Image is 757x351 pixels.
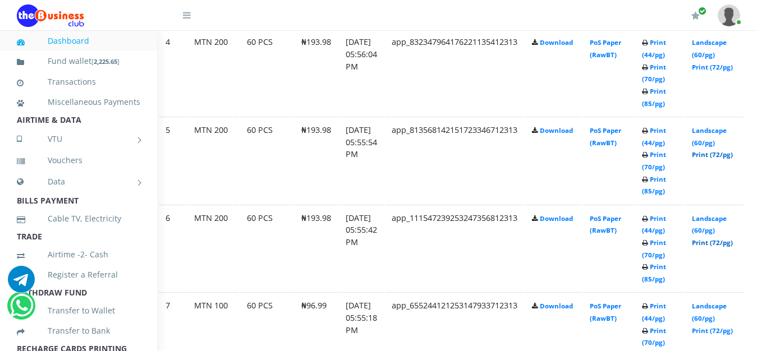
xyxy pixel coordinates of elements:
td: ₦193.98 [295,29,338,116]
a: Print (44/pg) [642,214,666,235]
a: Cable TV, Electricity [17,206,140,232]
a: Print (85/pg) [642,175,666,196]
a: Print (70/pg) [642,326,666,347]
td: app_813568142151723346712313 [385,117,524,204]
a: Download [540,126,573,135]
a: Data [17,168,140,196]
a: Print (85/pg) [642,262,666,283]
td: 6 [159,205,186,292]
td: app_111547239253247356812313 [385,205,524,292]
td: [DATE] 05:55:42 PM [339,205,384,292]
a: Landscape (60/pg) [692,126,727,147]
td: 60 PCS [240,205,293,292]
a: Print (70/pg) [642,63,666,84]
i: Renew/Upgrade Subscription [691,11,700,20]
span: Renew/Upgrade Subscription [698,7,706,15]
a: Landscape (60/pg) [692,38,727,59]
a: Print (70/pg) [642,150,666,171]
td: 5 [159,117,186,204]
a: Print (72/pg) [692,63,733,71]
td: MTN 200 [187,205,239,292]
a: Print (85/pg) [642,87,666,108]
a: Print (72/pg) [692,326,733,335]
a: Transfer to Bank [17,318,140,344]
a: Landscape (60/pg) [692,302,727,322]
td: [DATE] 05:56:04 PM [339,29,384,116]
a: Download [540,38,573,47]
small: [ ] [91,57,120,66]
a: VTU [17,125,140,153]
a: Print (44/pg) [642,38,666,59]
a: Dashboard [17,28,140,54]
a: PoS Paper (RawBT) [590,214,621,235]
td: ₦193.98 [295,205,338,292]
a: Print (72/pg) [692,150,733,159]
a: Register a Referral [17,262,140,288]
a: Vouchers [17,147,140,173]
td: ₦193.98 [295,117,338,204]
a: Transfer to Wallet [17,298,140,324]
img: User [718,4,740,26]
a: Transactions [17,69,140,95]
a: Print (72/pg) [692,238,733,247]
b: 2,225.65 [94,57,117,66]
td: MTN 200 [187,117,239,204]
a: Airtime -2- Cash [17,242,140,267]
a: Miscellaneous Payments [17,89,140,115]
a: Download [540,214,573,223]
a: PoS Paper (RawBT) [590,302,621,322]
td: MTN 200 [187,29,239,116]
td: 60 PCS [240,117,293,204]
a: Print (44/pg) [642,126,666,147]
a: Chat for support [8,274,35,293]
img: Logo [17,4,84,27]
a: Print (70/pg) [642,238,666,259]
a: PoS Paper (RawBT) [590,38,621,59]
td: app_832347964176221135412313 [385,29,524,116]
td: 60 PCS [240,29,293,116]
td: 4 [159,29,186,116]
td: [DATE] 05:55:54 PM [339,117,384,204]
a: Download [540,302,573,310]
a: Chat for support [10,301,33,319]
a: PoS Paper (RawBT) [590,126,621,147]
a: Fund wallet[2,225.65] [17,48,140,75]
a: Print (44/pg) [642,302,666,322]
a: Landscape (60/pg) [692,214,727,235]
